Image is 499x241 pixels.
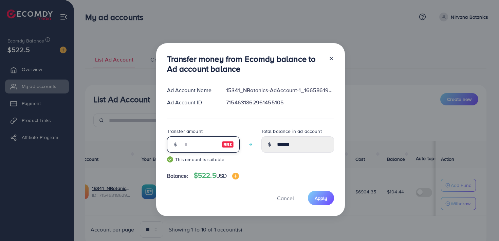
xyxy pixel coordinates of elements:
[221,99,339,106] div: 7154631862961455105
[167,156,240,163] small: This amount is suitable
[269,191,302,205] button: Cancel
[167,128,203,135] label: Transfer amount
[216,172,227,179] span: USD
[222,140,234,149] img: image
[167,172,188,180] span: Balance:
[162,99,221,106] div: Ad Account ID
[167,54,323,74] h3: Transfer money from Ecomdy balance to Ad account balance
[167,156,173,162] img: guide
[470,210,494,236] iframe: Chat
[221,86,339,94] div: 15341_NBotanics-AdAccount-1_1665861917823
[232,173,239,179] img: image
[277,194,294,202] span: Cancel
[308,191,334,205] button: Apply
[162,86,221,94] div: Ad Account Name
[194,171,239,180] h4: $522.5
[261,128,322,135] label: Total balance in ad account
[315,195,327,202] span: Apply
